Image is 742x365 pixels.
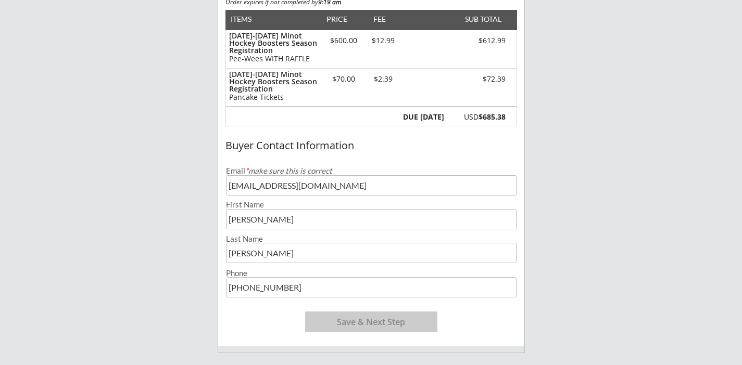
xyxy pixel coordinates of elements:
div: Buyer Contact Information [225,140,517,151]
div: FEE [366,16,393,23]
div: SUB TOTAL [461,16,501,23]
div: [DATE]-[DATE] Minot Hockey Boosters Season Registration [229,32,317,54]
div: First Name [226,201,517,208]
div: $72.39 [447,75,506,83]
button: Save & Next Step [305,311,437,332]
div: Phone [226,269,517,277]
div: $12.99 [366,37,401,44]
div: DUE [DATE] [401,113,444,121]
div: USD [450,113,506,121]
div: $70.00 [322,75,366,83]
div: [DATE]-[DATE] Minot Hockey Boosters Season Registration [229,71,317,93]
div: Email [226,167,517,175]
div: $612.99 [447,37,506,44]
div: ITEMS [231,16,268,23]
div: Pancake Tickets [229,94,317,101]
div: $2.39 [366,75,401,83]
div: Pee-Wees WITH RAFFLE [229,55,317,62]
div: Last Name [226,235,517,243]
div: PRICE [322,16,353,23]
div: $600.00 [322,37,366,44]
em: make sure this is correct [245,166,332,175]
strong: $685.38 [479,112,506,122]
